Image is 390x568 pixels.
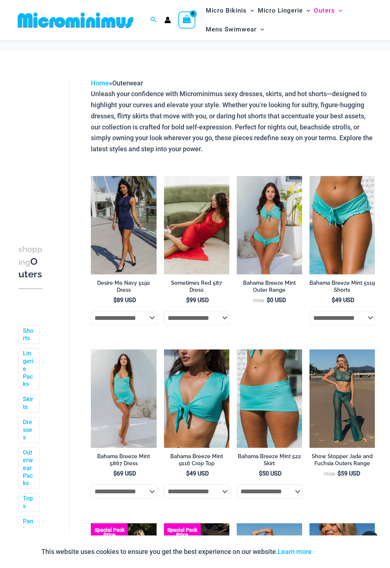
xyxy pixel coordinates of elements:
[91,453,156,467] h2: Bahama Breeze Mint 5867 Dress
[91,280,156,296] a: Desire Me Navy 5192 Dress
[91,79,143,87] span: »
[23,350,34,388] a: Lingerie Packs
[332,297,335,304] span: $
[164,528,201,537] b: Special Pack Price
[91,349,156,448] img: Bahama Breeze Mint 5867 Dress 01
[186,470,209,477] bdi: 49 USD
[91,79,109,87] a: Home
[332,297,354,304] bdi: 49 USD
[312,1,344,20] a: OutersMenu ToggleMenu Toggle
[237,453,302,467] h2: Bahama Breeze Mint 522 Skirt
[303,1,310,20] span: Menu Toggle
[338,470,341,477] span: $
[309,453,375,470] a: Show Stopper Jade and Fuchsia Outers Range
[23,518,34,533] a: Pants
[18,243,42,281] h3: Outers
[164,176,229,274] a: Sometimes Red 587 Dress 10Sometimes Red 587 Dress 09Sometimes Red 587 Dress 09
[267,297,286,304] bdi: 0 USD
[91,176,156,274] a: Desire Me Navy 5192 Dress 11Desire Me Navy 5192 Dress 09Desire Me Navy 5192 Dress 09
[309,176,375,274] img: Bahama Breeze Mint 5119 Shorts 01
[206,20,257,39] span: Mens Swimwear
[253,298,265,303] span: From:
[15,12,136,28] img: MM SHOP LOGO FLAT
[23,449,34,487] a: Outerwear Packs
[164,280,229,296] a: Sometimes Red 587 Dress
[257,20,264,39] span: Menu Toggle
[324,472,336,477] span: From:
[309,453,375,467] h2: Show Stopper Jade and Fuchsia Outers Range
[186,297,209,304] bdi: 99 USD
[164,176,229,274] img: Sometimes Red 587 Dress 10
[113,297,136,304] bdi: 89 USD
[338,470,360,477] bdi: 59 USD
[335,1,342,20] span: Menu Toggle
[164,280,229,293] h2: Sometimes Red 587 Dress
[256,1,312,20] a: Micro LingerieMenu ToggleMenu Toggle
[186,297,189,304] span: $
[237,349,302,448] img: Bahama Breeze Mint 522 Skirt 01
[91,349,156,448] a: Bahama Breeze Mint 5867 Dress 01Bahama Breeze Mint 5867 Dress 03Bahama Breeze Mint 5867 Dress 03
[259,470,262,477] span: $
[164,349,229,448] img: Bahama Breeze Mint 9116 Crop Top 01
[150,16,157,25] a: Search icon link
[164,17,171,23] a: Account icon link
[91,453,156,470] a: Bahama Breeze Mint 5867 Dress
[18,72,85,220] iframe: TrustedSite Certified
[259,470,281,477] bdi: 50 USD
[278,548,312,555] a: Learn more
[237,176,302,274] img: Bahama Breeze Mint 9116 Crop Top 5119 Shorts 01v2
[206,1,247,20] span: Micro Bikinis
[23,327,34,343] a: Shorts
[23,396,34,411] a: Skirts
[309,280,375,293] h2: Bahama Breeze Mint 5119 Shorts
[91,280,156,293] h2: Desire Me Navy 5192 Dress
[237,453,302,470] a: Bahama Breeze Mint 522 Skirt
[237,280,302,296] a: Bahama Breeze Mint Outer Range
[314,1,335,20] span: Outers
[309,176,375,274] a: Bahama Breeze Mint 5119 Shorts 01Bahama Breeze Mint 5119 Shorts 02Bahama Breeze Mint 5119 Shorts 02
[309,280,375,296] a: Bahama Breeze Mint 5119 Shorts
[204,20,266,39] a: Mens SwimwearMenu ToggleMenu Toggle
[317,543,349,561] button: Accept
[91,88,375,154] p: Unleash your confidence with Microminimus sexy dresses, skirts, and hot shorts—designed to highli...
[112,79,143,87] span: Outerwear
[164,453,229,470] a: Bahama Breeze Mint 9116 Crop Top
[178,11,195,28] a: View Shopping Cart, empty
[113,470,136,477] bdi: 69 USD
[23,419,34,442] a: Dresses
[186,470,189,477] span: $
[258,1,303,20] span: Micro Lingerie
[247,1,254,20] span: Menu Toggle
[204,1,256,20] a: Micro BikinisMenu ToggleMenu Toggle
[18,244,42,267] span: shopping
[164,453,229,467] h2: Bahama Breeze Mint 9116 Crop Top
[309,349,375,448] img: Show Stopper Jade 366 Top 5007 pants 03
[91,176,156,274] img: Desire Me Navy 5192 Dress 11
[113,470,117,477] span: $
[237,176,302,274] a: Bahama Breeze Mint 9116 Crop Top 5119 Shorts 01v2Bahama Breeze Mint 9116 Crop Top 5119 Shorts 04v...
[23,495,34,510] a: Tops
[91,528,128,537] b: Special Pack Price
[237,349,302,448] a: Bahama Breeze Mint 522 Skirt 01Bahama Breeze Mint 522 Skirt 02Bahama Breeze Mint 522 Skirt 02
[164,349,229,448] a: Bahama Breeze Mint 9116 Crop Top 01Bahama Breeze Mint 9116 Crop Top 02Bahama Breeze Mint 9116 Cro...
[309,349,375,448] a: Show Stopper Jade 366 Top 5007 pants 03Show Stopper Fuchsia 366 Top 5007 pants 03Show Stopper Fuc...
[267,297,270,304] span: $
[237,280,302,293] h2: Bahama Breeze Mint Outer Range
[41,546,312,557] p: This website uses cookies to ensure you get the best experience on our website.
[113,297,117,304] span: $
